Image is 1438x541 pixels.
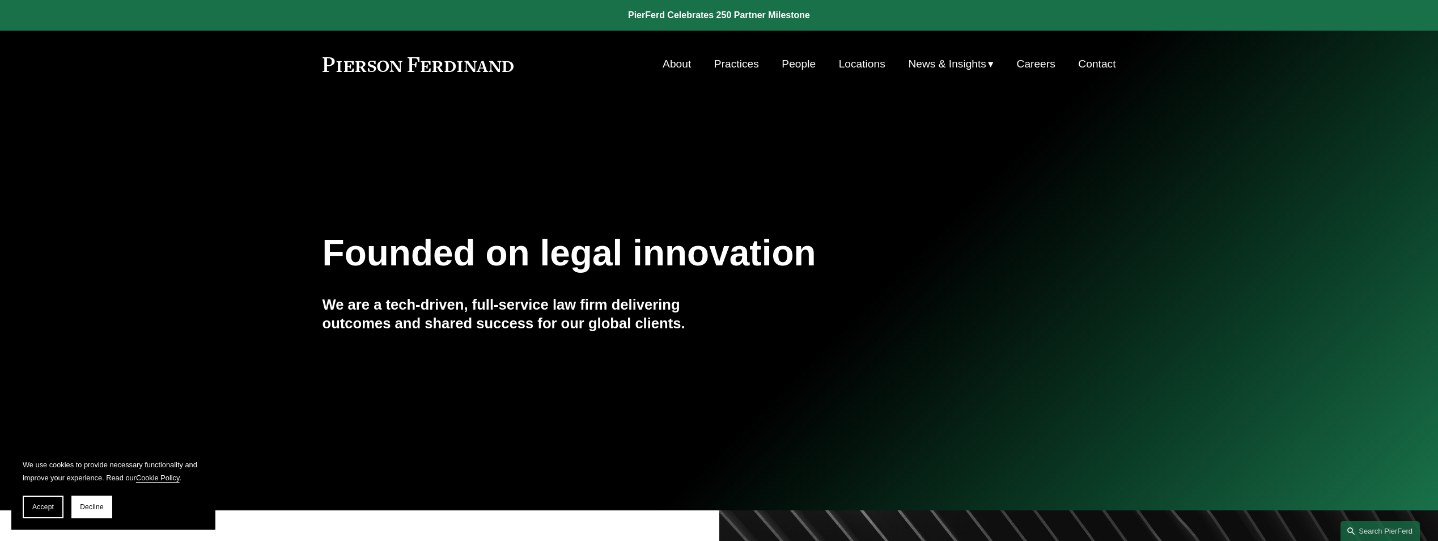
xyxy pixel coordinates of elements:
[323,233,984,274] h1: Founded on legal innovation
[323,295,719,332] h4: We are a tech-driven, full-service law firm delivering outcomes and shared success for our global...
[908,53,994,75] a: folder dropdown
[32,503,54,511] span: Accept
[714,53,759,75] a: Practices
[839,53,885,75] a: Locations
[782,53,816,75] a: People
[1341,521,1420,541] a: Search this site
[23,458,204,484] p: We use cookies to provide necessary functionality and improve your experience. Read our .
[136,474,180,482] a: Cookie Policy
[908,54,986,74] span: News & Insights
[663,53,691,75] a: About
[1078,53,1115,75] a: Contact
[80,503,104,511] span: Decline
[1017,53,1055,75] a: Careers
[71,496,112,518] button: Decline
[11,447,215,530] section: Cookie banner
[23,496,63,518] button: Accept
